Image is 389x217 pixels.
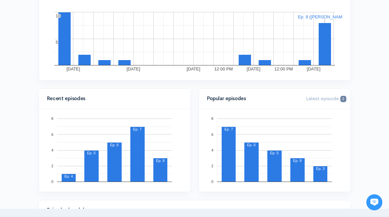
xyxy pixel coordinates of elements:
[51,164,53,168] text: 2
[47,207,338,213] h4: Episodes breakdown
[298,14,351,19] text: Ep. 8 ([PERSON_NAME]...)
[316,167,325,171] text: Ep. 3
[224,128,233,132] text: Ep. 7
[211,133,213,137] text: 6
[19,126,119,139] input: Search articles
[9,115,124,123] p: Find an answer quickly
[51,117,53,121] text: 8
[366,194,382,210] iframe: gist-messenger-bubble-iframe
[247,143,256,147] text: Ep. 6
[47,117,182,184] svg: A chart.
[56,13,60,18] text: 10
[306,95,346,101] span: Latest episode:
[211,180,213,184] text: 0
[340,96,346,102] span: 3
[51,148,53,152] text: 4
[10,88,123,102] button: New conversation
[64,175,73,179] text: Ep. 4
[207,117,342,184] svg: A chart.
[307,66,320,71] text: [DATE]
[274,66,293,71] text: 12:00 PM
[51,180,53,184] text: 0
[293,159,302,163] text: Ep. 8
[133,128,142,132] text: Ep. 7
[56,40,58,45] text: 5
[47,96,178,101] h4: Recent episodes
[43,92,80,98] span: New conversation
[110,143,119,147] text: Ep. 6
[47,5,342,72] svg: A chart.
[211,164,213,168] text: 2
[66,66,80,71] text: [DATE]
[10,44,123,76] h2: Just let us know if you need anything and we'll be happy to help! 🙂
[156,159,165,163] text: Ep. 8
[214,66,233,71] text: 12:00 PM
[211,148,213,152] text: 4
[270,151,279,155] text: Ep. 5
[211,117,213,121] text: 8
[126,66,140,71] text: [DATE]
[51,133,53,137] text: 6
[87,151,96,155] text: Ep. 5
[247,66,260,71] text: [DATE]
[10,32,123,43] h1: Hi [PERSON_NAME]
[186,66,200,71] text: [DATE]
[207,96,298,101] h4: Popular episodes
